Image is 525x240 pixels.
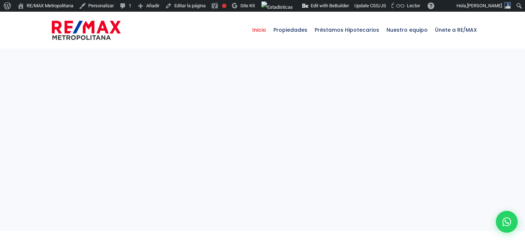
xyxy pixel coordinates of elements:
a: RE/MAX Metropolitana [52,12,121,48]
span: Site Kit [240,3,255,8]
div: Frase clave objetivo no establecida [222,4,226,8]
span: Únete a RE/MAX [431,19,481,41]
span: Préstamos Hipotecarios [311,19,383,41]
a: Inicio [249,12,270,48]
img: remax-metropolitana-logo [52,19,121,41]
a: Nuestro equipo [383,12,431,48]
span: Nuestro equipo [383,19,431,41]
a: Propiedades [270,12,311,48]
a: Únete a RE/MAX [431,12,481,48]
span: [PERSON_NAME] [467,3,502,8]
span: Inicio [249,19,270,41]
img: Visitas de 48 horas. Haz clic para ver más estadísticas del sitio. [261,1,293,13]
a: Préstamos Hipotecarios [311,12,383,48]
span: Propiedades [270,19,311,41]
